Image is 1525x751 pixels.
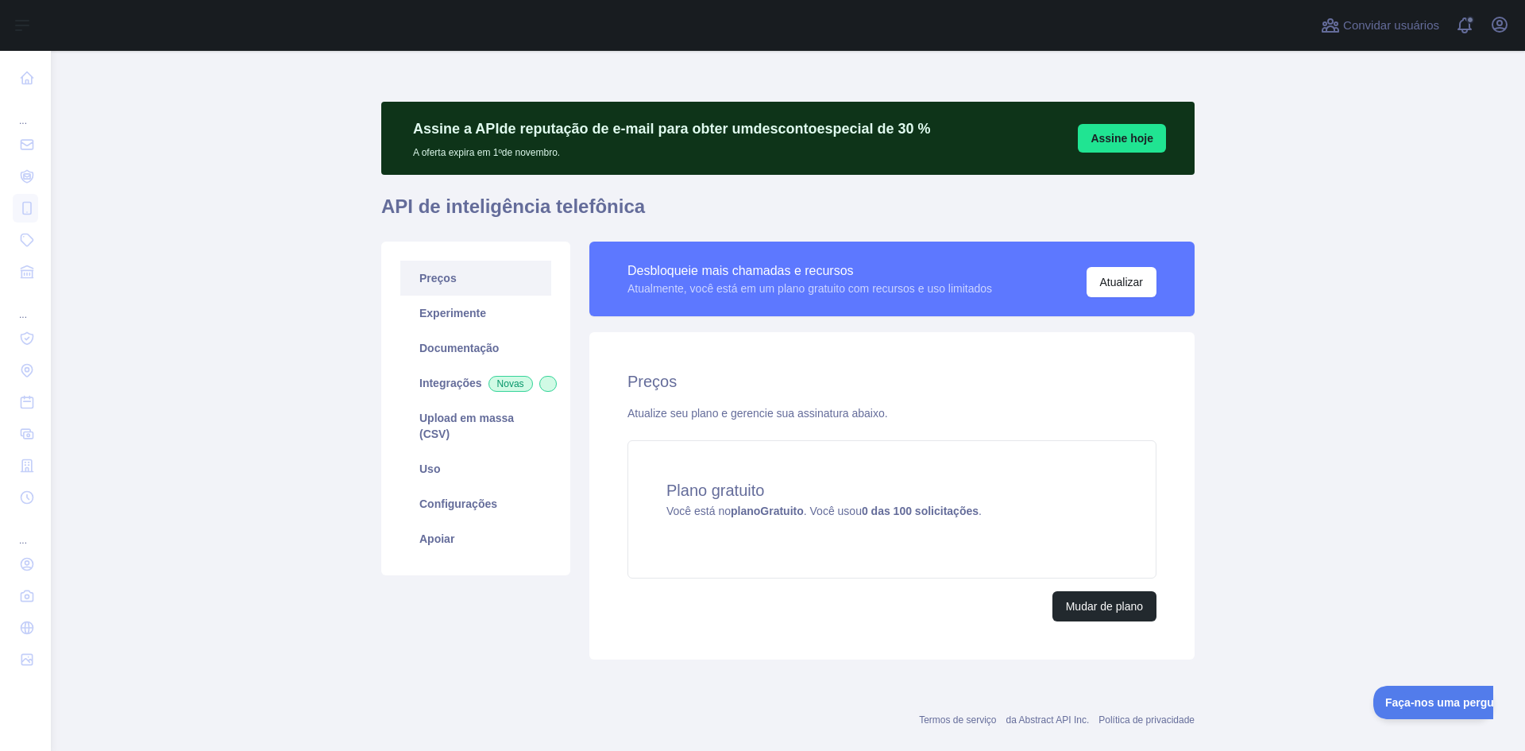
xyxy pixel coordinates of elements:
font: . [979,505,982,517]
a: Política de privacidade [1098,714,1195,726]
font: Configurações [419,497,497,510]
button: Mudar de plano [1052,591,1156,621]
font: Desbloqueie mais chamadas e recursos [627,264,854,277]
font: API de inteligência telefônica [381,195,645,217]
a: da Abstract API Inc. [1006,714,1090,726]
font: especial de [817,121,894,137]
font: Experimente [419,307,486,319]
font: Faça-nos uma pergunta [12,10,137,23]
a: IntegraçõesNovas [400,366,551,401]
font: 30 % [898,121,931,137]
font: Upload em massa (CSV) [419,412,514,440]
font: Preços [627,373,677,390]
a: Termos de serviço [919,714,996,726]
button: Assine hoje [1078,124,1166,153]
font: ... [19,309,27,320]
font: Documentação [419,342,499,354]
font: Assine a API [413,121,499,137]
font: A oferta expira em 1º [413,147,502,158]
font: ... [19,535,27,546]
font: Integrações [419,377,482,389]
font: plano [731,505,760,517]
font: Uso [419,463,440,475]
font: Mudar de plano [1066,600,1143,613]
font: Atualize seu plano e gerencie sua assinatura abaixo. [627,407,888,420]
font: de novembro [502,147,558,158]
font: Assine hoje [1091,132,1153,145]
a: Apoiar [400,521,551,556]
font: Preços [419,272,457,285]
a: Experimente [400,296,551,331]
iframe: Alternar Suporte ao Cliente [1373,686,1493,719]
a: Documentação [400,331,551,366]
font: Plano gratuito [666,482,764,499]
font: 0 das 100 solicitações [862,505,979,517]
font: Atualizar [1100,276,1143,288]
font: . [804,505,807,517]
font: Apoiar [419,532,454,545]
font: Novas [497,378,524,389]
font: desconto [753,121,817,137]
a: Uso [400,451,551,486]
font: ... [19,115,27,126]
font: de reputação de e-mail para obter um [499,121,753,137]
font: Atualmente, você está em um plano gratuito com recursos e uso limitados [627,282,992,295]
a: Upload em massa (CSV) [400,401,551,451]
button: Convidar usuários [1318,13,1442,38]
a: Configurações [400,486,551,521]
font: Gratuito [760,505,803,517]
font: . [558,147,560,158]
button: Atualizar [1087,267,1156,297]
font: Você está no [666,505,731,517]
font: Você usou [810,505,862,517]
font: Convidar usuários [1343,18,1439,32]
a: Preços [400,261,551,296]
